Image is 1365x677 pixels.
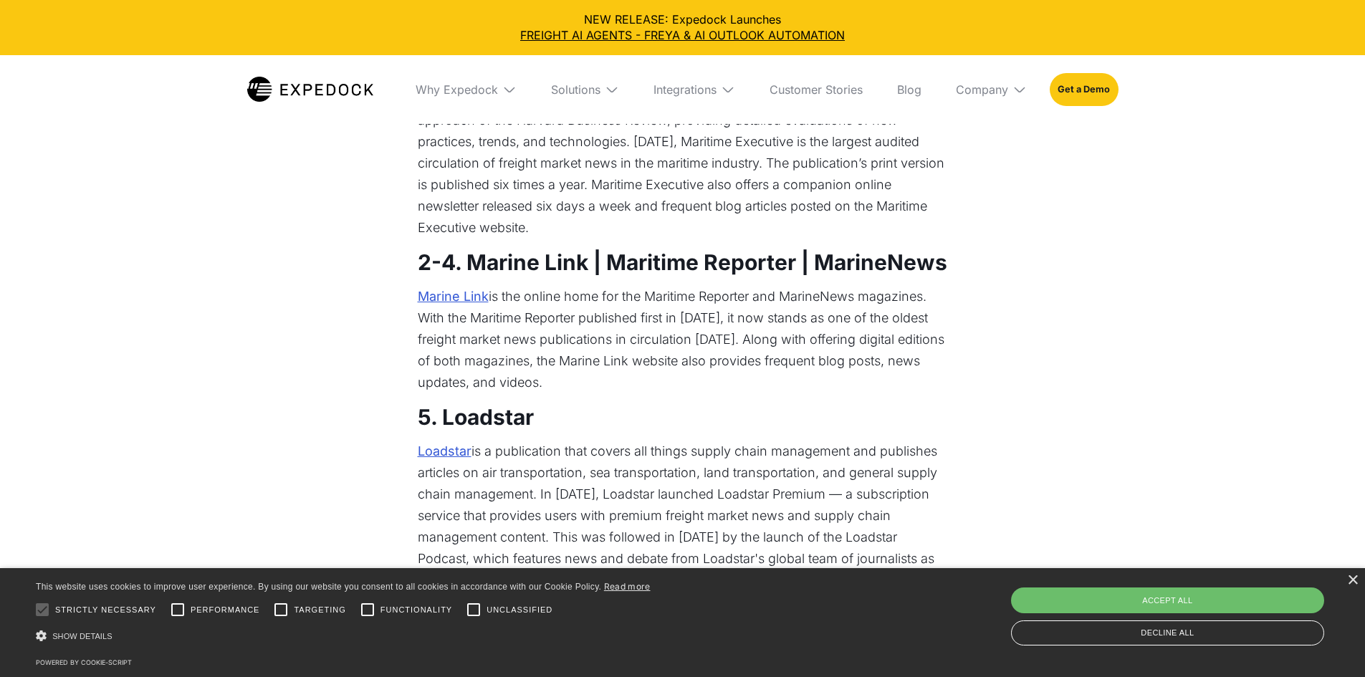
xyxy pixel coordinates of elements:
[11,27,1354,43] a: FREIGHT AI AGENTS - FREYA & AI OUTLOOK AUTOMATION
[886,55,933,124] a: Blog
[487,604,552,616] span: Unclassified
[653,82,717,97] div: Integrations
[418,249,947,275] strong: 2-4. Marine Link | Maritime Reporter | MarineNews
[540,55,631,124] div: Solutions
[1050,73,1118,106] a: Get a Demo
[758,55,874,124] a: Customer Stories
[380,604,452,616] span: Functionality
[36,582,601,592] span: This website uses cookies to improve user experience. By using our website you consent to all coo...
[404,55,528,124] div: Why Expedock
[11,11,1354,44] div: NEW RELEASE: Expedock Launches
[944,55,1038,124] div: Company
[418,88,948,239] p: Founded in [DATE], is a publication that follows the "case study" approach of the Harvard Busines...
[1126,522,1365,677] iframe: Chat Widget
[1011,587,1324,613] div: Accept all
[1011,620,1324,645] div: Decline all
[416,82,498,97] div: Why Expedock
[956,82,1008,97] div: Company
[52,632,112,640] span: Show details
[55,604,156,616] span: Strictly necessary
[36,658,132,666] a: Powered by cookie-script
[551,82,600,97] div: Solutions
[642,55,747,124] div: Integrations
[604,581,651,592] a: Read more
[294,604,345,616] span: Targeting
[418,286,489,307] a: Marine Link
[418,286,948,393] p: is the online home for the Maritime Reporter and MarineNews magazines. With the Maritime Reporter...
[418,404,534,430] strong: 5. Loadstar
[191,604,260,616] span: Performance
[36,626,651,646] div: Show details
[418,441,948,591] p: is a publication that covers all things supply chain management and publishes articles on air tra...
[418,441,471,462] a: Loadstar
